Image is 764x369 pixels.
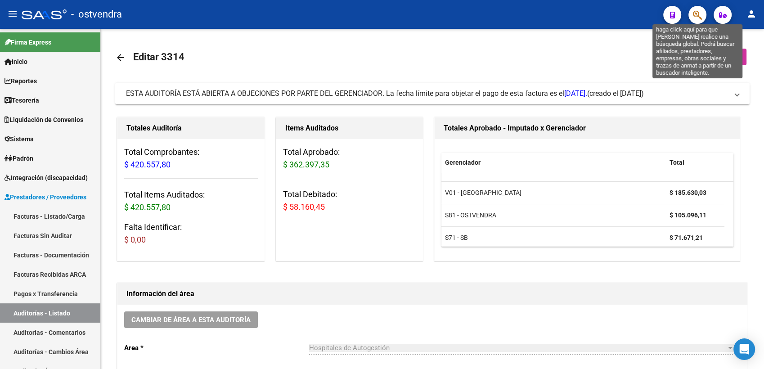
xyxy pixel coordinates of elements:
[71,4,122,24] span: - ostvendra
[283,160,329,169] span: $ 362.397,35
[124,221,258,246] h3: Falta Identificar:
[115,83,750,104] mat-expansion-panel-header: ESTA AUDITORÍA ESTÁ ABIERTA A OBJECIONES POR PARTE DEL GERENCIADOR. La fecha límite para objetar ...
[124,160,171,169] span: $ 420.557,80
[4,173,88,183] span: Integración (discapacidad)
[126,121,256,135] h1: Totales Auditoría
[666,153,724,172] datatable-header-cell: Total
[4,192,86,202] span: Prestadores / Proveedores
[131,316,251,324] span: Cambiar de área a esta auditoría
[283,202,325,211] span: $ 58.160,45
[445,234,468,241] span: S71 - SB
[679,53,739,61] span: Generar informe
[444,121,731,135] h1: Totales Aprobado - Imputado x Gerenciador
[124,235,146,244] span: $ 0,00
[124,311,258,328] button: Cambiar de área a esta auditoría
[4,37,51,47] span: Firma Express
[283,188,417,213] h3: Total Debitado:
[4,134,34,144] span: Sistema
[124,189,258,214] h3: Total Items Auditados:
[670,211,706,219] strong: $ 105.096,11
[7,9,18,19] mat-icon: menu
[4,57,27,67] span: Inicio
[733,338,755,360] div: Open Intercom Messenger
[670,189,706,196] strong: $ 185.630,03
[670,159,684,166] span: Total
[283,146,417,171] h3: Total Aprobado:
[445,159,481,166] span: Gerenciador
[587,89,644,99] span: (creado el [DATE])
[668,51,679,62] mat-icon: cloud_download
[285,121,414,135] h1: Items Auditados
[115,52,126,63] mat-icon: arrow_back
[746,9,757,19] mat-icon: person
[441,153,666,172] datatable-header-cell: Gerenciador
[126,89,587,98] span: ESTA AUDITORÍA ESTÁ ABIERTA A OBJECIONES POR PARTE DEL GERENCIADOR. La fecha límite para objetar ...
[661,49,746,65] button: Generar informe
[133,51,184,63] span: Editar 3314
[445,189,521,196] span: V01 - [GEOGRAPHIC_DATA]
[124,343,309,353] p: Area *
[670,234,703,241] strong: $ 71.671,21
[309,344,390,352] span: Hospitales de Autogestión
[445,211,496,219] span: S81 - OSTVENDRA
[4,115,83,125] span: Liquidación de Convenios
[126,287,738,301] h1: Información del área
[124,146,258,171] h3: Total Comprobantes:
[564,89,587,98] span: [DATE].
[124,202,171,212] span: $ 420.557,80
[4,95,39,105] span: Tesorería
[4,76,37,86] span: Reportes
[4,153,33,163] span: Padrón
